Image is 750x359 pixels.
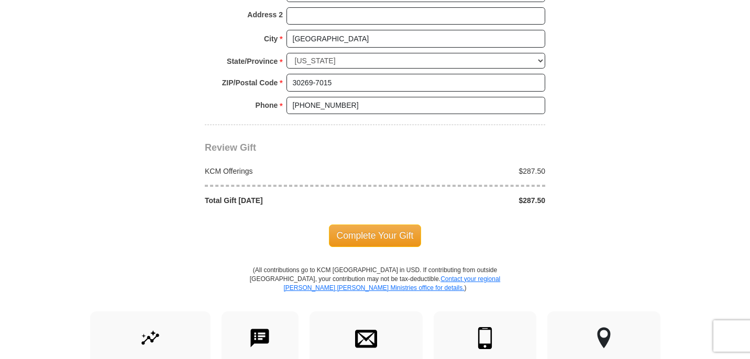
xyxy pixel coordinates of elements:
div: $287.50 [375,195,551,206]
img: give-by-stock.svg [139,327,161,349]
strong: Address 2 [247,7,283,22]
strong: City [264,31,278,46]
p: (All contributions go to KCM [GEOGRAPHIC_DATA] in USD. If contributing from outside [GEOGRAPHIC_D... [249,266,501,311]
img: mobile.svg [474,327,496,349]
div: Total Gift [DATE] [200,195,376,206]
strong: ZIP/Postal Code [222,75,278,90]
div: KCM Offerings [200,166,376,176]
img: other-region [597,327,611,349]
strong: State/Province [227,54,278,69]
img: text-to-give.svg [249,327,271,349]
a: Contact your regional [PERSON_NAME] [PERSON_NAME] Ministries office for details. [283,275,500,291]
div: $287.50 [375,166,551,176]
span: Review Gift [205,142,256,153]
span: Complete Your Gift [329,225,422,246]
img: envelope.svg [355,327,377,349]
strong: Phone [256,98,278,113]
